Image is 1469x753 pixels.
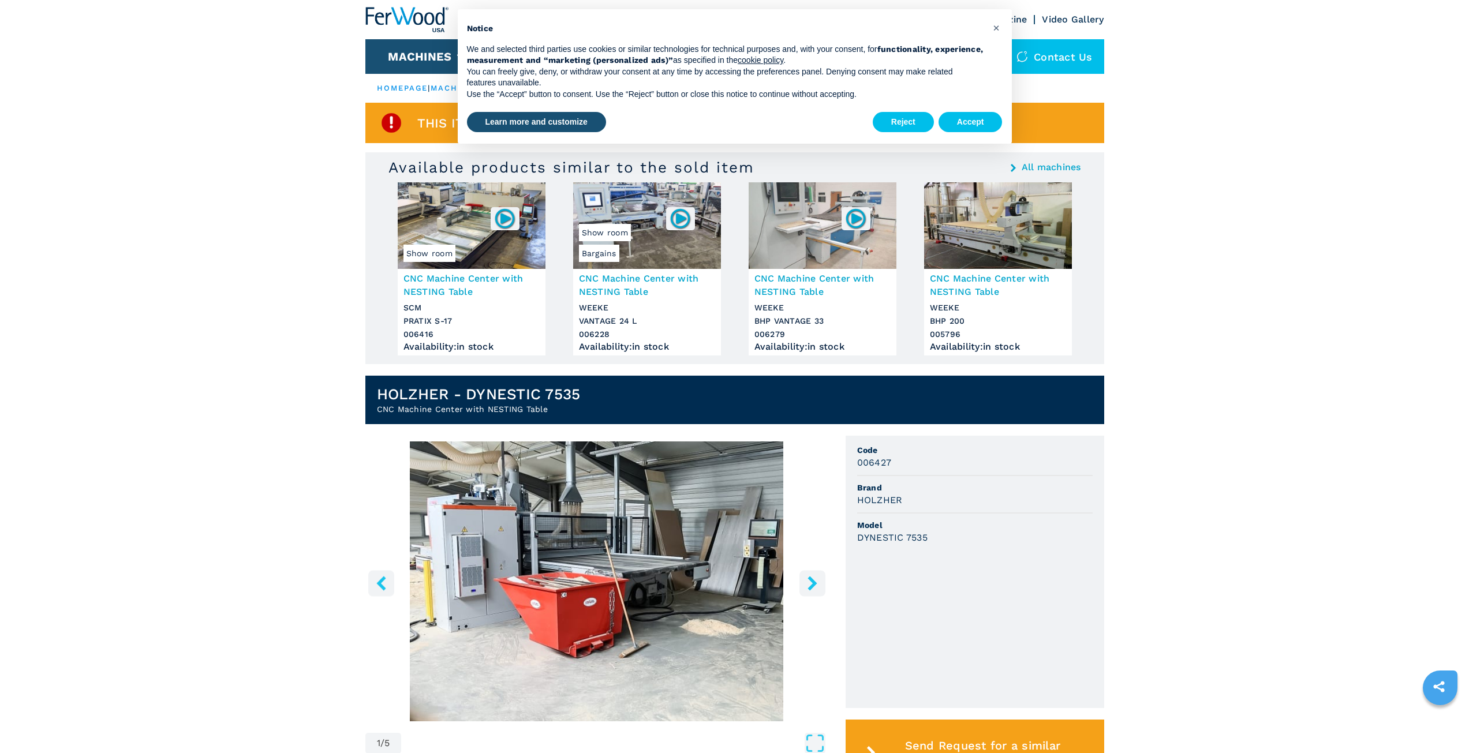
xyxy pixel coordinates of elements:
a: CNC Machine Center with NESTING Table WEEKE BHP 200CNC Machine Center with NESTING TableWEEKEBHP ... [924,182,1072,355]
span: Show room [403,245,455,262]
h3: HOLZHER [857,493,903,507]
a: Video Gallery [1042,14,1104,25]
button: Reject [873,112,934,133]
p: We and selected third parties use cookies or similar technologies for technical purposes and, wit... [467,44,984,66]
img: Ferwood [365,7,448,32]
a: cookie policy [738,55,783,65]
span: Bargains [579,245,619,262]
h1: HOLZHER - DYNESTIC 7535 [377,385,581,403]
h3: DYNESTIC 7535 [857,531,928,544]
h3: WEEKE BHP VANTAGE 33 006279 [754,301,891,341]
h3: WEEKE BHP 200 005796 [930,301,1066,341]
div: Availability : in stock [403,344,540,350]
strong: functionality, experience, measurement and “marketing (personalized ads)” [467,44,984,65]
h3: 006427 [857,456,892,469]
h2: CNC Machine Center with NESTING Table [377,403,581,415]
span: 5 [384,739,390,748]
div: Availability : in stock [579,344,715,350]
h3: Available products similar to the sold item [388,158,754,177]
button: Close this notice [988,18,1006,37]
a: CNC Machine Center with NESTING Table SCM PRATIX S-17Show room006416CNC Machine Center with NESTI... [398,182,545,355]
a: CNC Machine Center with NESTING Table WEEKE VANTAGE 24 LBargainsShow room006228CNC Machine Center... [573,182,721,355]
span: | [428,84,430,92]
span: × [993,21,1000,35]
span: Brand [857,482,1093,493]
img: CNC Machine Center with NESTING Table WEEKE BHP 200 [924,182,1072,269]
img: 006416 [494,207,516,230]
div: Contact us [1005,39,1104,74]
img: Contact us [1016,51,1028,62]
img: 006228 [669,207,691,230]
img: CNC Machine Center with NESTING Table WEEKE BHP VANTAGE 33 [749,182,896,269]
button: right-button [799,570,825,596]
img: 006279 [844,207,867,230]
button: Accept [939,112,1003,133]
a: All machines [1022,163,1081,172]
div: Availability : in stock [930,344,1066,350]
span: 1 [377,739,380,748]
a: sharethis [1425,672,1453,701]
a: machines [431,84,480,92]
span: Show room [579,224,631,241]
h3: CNC Machine Center with NESTING Table [754,272,891,298]
span: Code [857,444,1093,456]
h3: WEEKE VANTAGE 24 L 006228 [579,301,715,341]
p: You can freely give, deny, or withdraw your consent at any time by accessing the preferences pane... [467,66,984,89]
h3: SCM PRATIX S-17 006416 [403,301,540,341]
img: CNC Machine Center with NESTING Table WEEKE VANTAGE 24 L [573,182,721,269]
img: CNC Machine Center with NESTING Table SCM PRATIX S-17 [398,182,545,269]
button: left-button [368,570,394,596]
button: Learn more and customize [467,112,606,133]
span: Model [857,519,1093,531]
h3: CNC Machine Center with NESTING Table [579,272,715,298]
img: SoldProduct [380,111,403,134]
button: Machines [388,50,451,63]
div: Availability : in stock [754,344,891,350]
span: This item is already sold [417,117,600,130]
a: CNC Machine Center with NESTING Table WEEKE BHP VANTAGE 33006279CNC Machine Center with NESTING T... [749,182,896,355]
h3: CNC Machine Center with NESTING Table [930,272,1066,298]
img: CNC Machine Center with NESTING Table HOLZHER DYNESTIC 7535 [365,441,828,721]
iframe: Chat [1420,701,1460,744]
div: Go to Slide 1 [365,441,828,721]
p: Use the “Accept” button to consent. Use the “Reject” button or close this notice to continue with... [467,89,984,100]
h2: Notice [467,23,984,35]
a: HOMEPAGE [377,84,428,92]
span: / [380,739,384,748]
h3: CNC Machine Center with NESTING Table [403,272,540,298]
